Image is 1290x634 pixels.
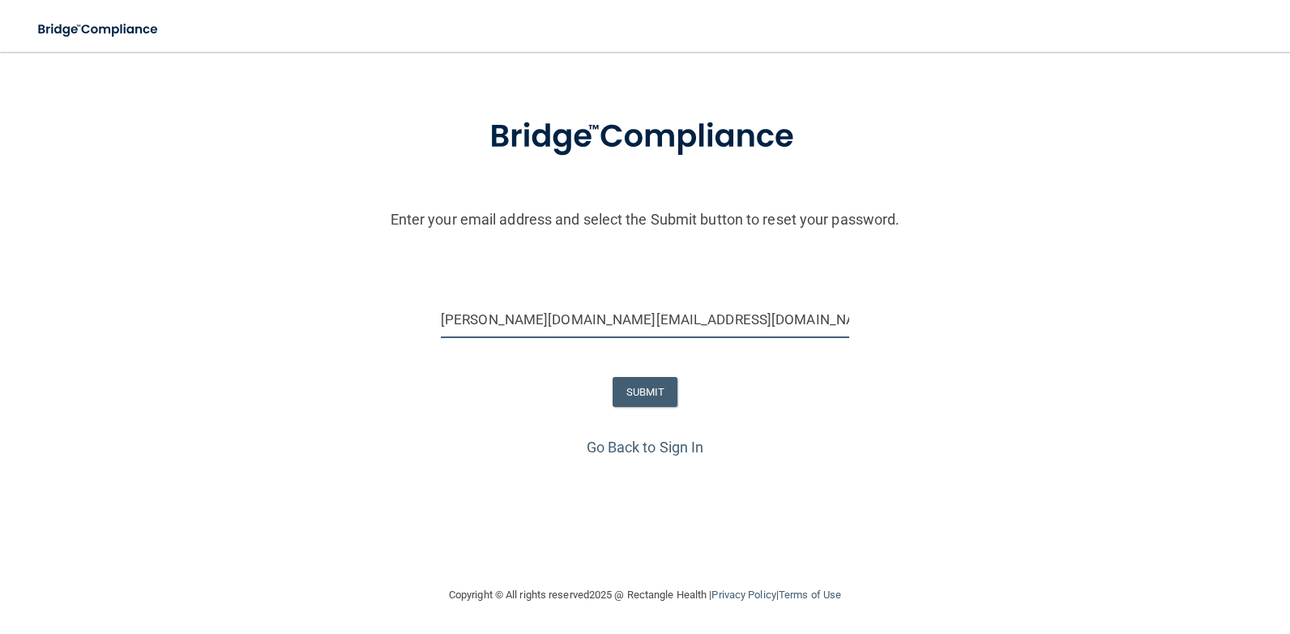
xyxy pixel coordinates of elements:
[349,569,941,621] div: Copyright © All rights reserved 2025 @ Rectangle Health | |
[24,13,173,46] img: bridge_compliance_login_screen.278c3ca4.svg
[587,439,704,456] a: Go Back to Sign In
[441,302,849,338] input: Email
[613,377,678,407] button: SUBMIT
[711,589,775,601] a: Privacy Policy
[779,589,841,601] a: Terms of Use
[456,95,834,179] img: bridge_compliance_login_screen.278c3ca4.svg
